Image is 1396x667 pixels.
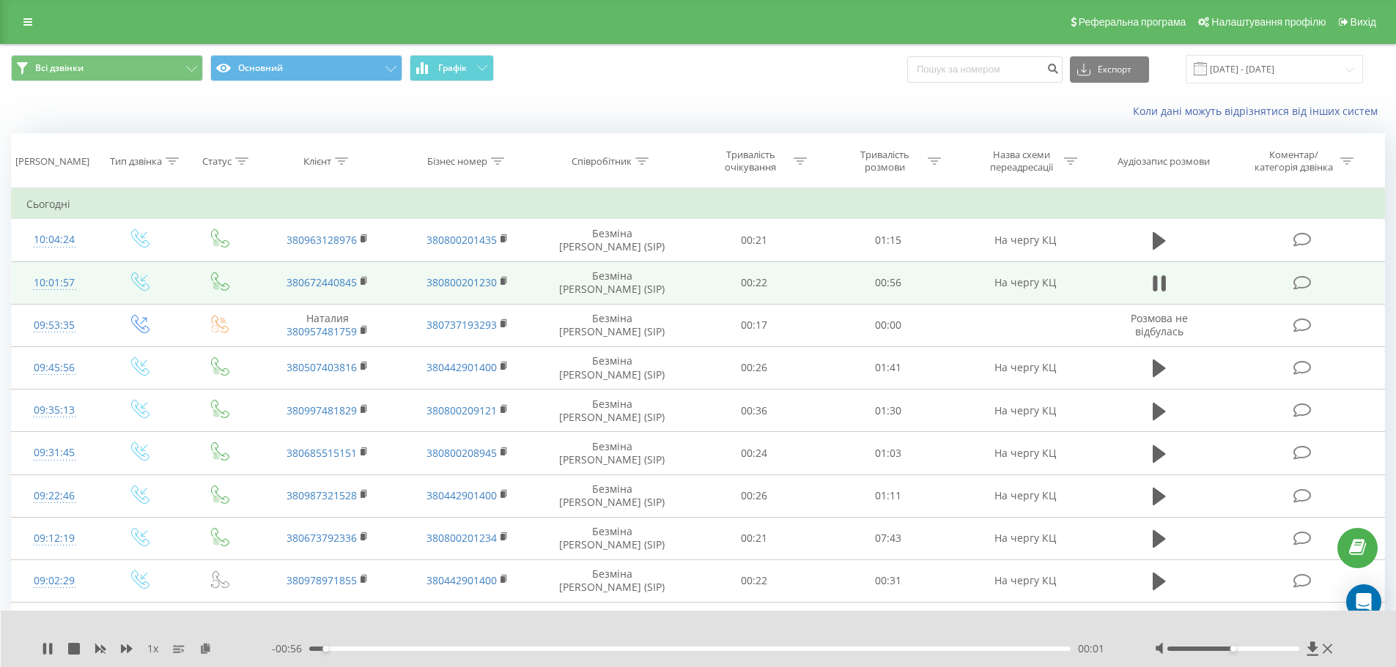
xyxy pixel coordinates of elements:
[846,149,924,174] div: Тривалість розмови
[26,524,83,553] div: 09:12:19
[26,439,83,467] div: 09:31:45
[537,261,687,304] td: Безміна [PERSON_NAME] (SIP)
[26,396,83,425] div: 09:35:13
[821,517,956,559] td: 07:43
[426,531,497,545] a: 380800201234
[322,646,328,652] div: Accessibility label
[287,275,357,289] a: 380672440845
[955,559,1094,602] td: На чергу КЦ
[426,446,497,460] a: 380800208945
[537,559,687,602] td: Безміна [PERSON_NAME] (SIP)
[955,432,1094,474] td: На чергу КЦ
[955,219,1094,261] td: На чергу КЦ
[537,390,687,432] td: Безміна [PERSON_NAME] (SIP)
[26,354,83,382] div: 09:45:56
[11,55,203,81] button: Всі дзвінки
[15,155,89,168] div: [PERSON_NAME]
[426,318,497,332] a: 380737193293
[955,474,1094,517] td: На чергу КЦ
[537,219,687,261] td: Безміна [PERSON_NAME] (SIP)
[572,155,632,168] div: Співробітник
[287,324,357,338] a: 380957481759
[1351,16,1376,28] span: Вихід
[147,641,158,656] span: 1 x
[1118,155,1210,168] div: Аудіозапис розмови
[687,474,821,517] td: 00:26
[537,346,687,389] td: Безміна [PERSON_NAME] (SIP)
[687,346,821,389] td: 00:26
[1346,584,1381,619] div: Open Intercom Messenger
[821,390,956,432] td: 01:30
[427,155,487,168] div: Бізнес номер
[110,155,162,168] div: Тип дзвінка
[287,488,357,502] a: 380987321528
[687,219,821,261] td: 00:21
[1230,646,1236,652] div: Accessibility label
[687,432,821,474] td: 00:24
[426,360,497,374] a: 380442901400
[821,603,956,657] td: 00:23
[537,603,687,657] td: Безміна [PERSON_NAME] (SIP)
[821,304,956,346] td: 00:00
[287,360,357,374] a: 380507403816
[821,219,956,261] td: 01:15
[426,488,497,502] a: 380442901400
[955,603,1094,657] td: На чергу КЦ
[438,63,467,73] span: Графік
[821,261,956,304] td: 00:56
[821,559,956,602] td: 00:31
[821,346,956,389] td: 01:41
[303,155,331,168] div: Клієнт
[687,304,821,346] td: 00:17
[258,603,397,657] td: Кравчина [PERSON_NAME]
[426,403,497,417] a: 380800209121
[687,390,821,432] td: 00:36
[821,432,956,474] td: 01:03
[537,432,687,474] td: Безміна [PERSON_NAME] (SIP)
[1131,311,1188,338] span: Розмова не відбулась
[537,474,687,517] td: Безміна [PERSON_NAME] (SIP)
[687,603,821,657] td: 00:22
[12,190,1385,219] td: Сьогодні
[426,275,497,289] a: 380800201230
[955,346,1094,389] td: На чергу КЦ
[712,149,790,174] div: Тривалість очікування
[907,56,1063,83] input: Пошук за номером
[1079,16,1186,28] span: Реферальна програма
[287,531,357,545] a: 380673792336
[687,559,821,602] td: 00:22
[687,517,821,559] td: 00:21
[287,233,357,247] a: 380963128976
[955,517,1094,559] td: На чергу КЦ
[1078,641,1104,656] span: 00:01
[1133,104,1385,118] a: Коли дані можуть відрізнятися вiд інших систем
[35,62,84,74] span: Всі дзвінки
[258,304,397,346] td: Наталия
[821,474,956,517] td: 01:11
[955,390,1094,432] td: На чергу КЦ
[537,304,687,346] td: Безміна [PERSON_NAME] (SIP)
[26,226,83,254] div: 10:04:24
[537,517,687,559] td: Безміна [PERSON_NAME] (SIP)
[287,403,357,417] a: 380997481829
[287,446,357,460] a: 380685515151
[202,155,232,168] div: Статус
[26,482,83,510] div: 09:22:46
[210,55,402,81] button: Основний
[26,567,83,595] div: 09:02:29
[272,641,309,656] span: - 00:56
[955,261,1094,304] td: На чергу КЦ
[1251,149,1337,174] div: Коментар/категорія дзвінка
[426,573,497,587] a: 380442901400
[1211,16,1326,28] span: Налаштування профілю
[1070,56,1149,83] button: Експорт
[687,261,821,304] td: 00:22
[410,55,494,81] button: Графік
[426,233,497,247] a: 380800201435
[26,269,83,297] div: 10:01:57
[26,311,83,340] div: 09:53:35
[287,573,357,587] a: 380978971855
[982,149,1060,174] div: Назва схеми переадресації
